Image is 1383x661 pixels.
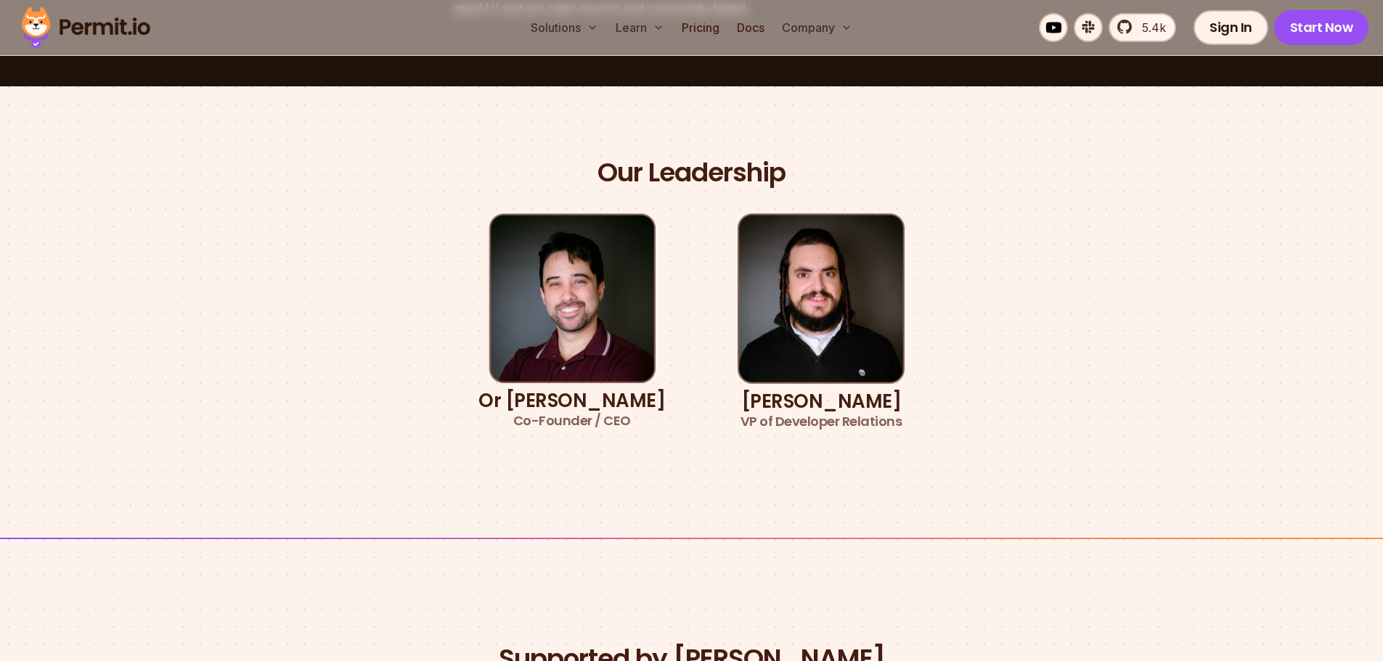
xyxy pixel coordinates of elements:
a: 5.4k [1109,13,1176,42]
span: VP of Developer Relations [741,411,902,432]
button: Learn [610,13,670,42]
button: Company [776,13,858,42]
img: cisco [857,445,890,462]
a: Docs [731,13,770,42]
button: Solutions [525,13,604,42]
a: Start Now [1274,10,1369,45]
img: Or Weis | Co-Founder / CEO [489,213,656,383]
img: Rookout [526,438,617,466]
h3: Or [PERSON_NAME] [478,390,665,431]
h3: [PERSON_NAME] [741,391,902,432]
span: Co-Founder / CEO [478,411,665,431]
h2: Our Leadership [597,156,786,190]
a: Pricing [676,13,725,42]
span: 5.4k [1133,19,1166,36]
img: Gabriel L. Manor | VP of Developer Relations, GTM [738,213,905,384]
img: Permit logo [15,3,157,52]
img: paloalto [753,446,840,462]
a: Sign In [1194,10,1268,45]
